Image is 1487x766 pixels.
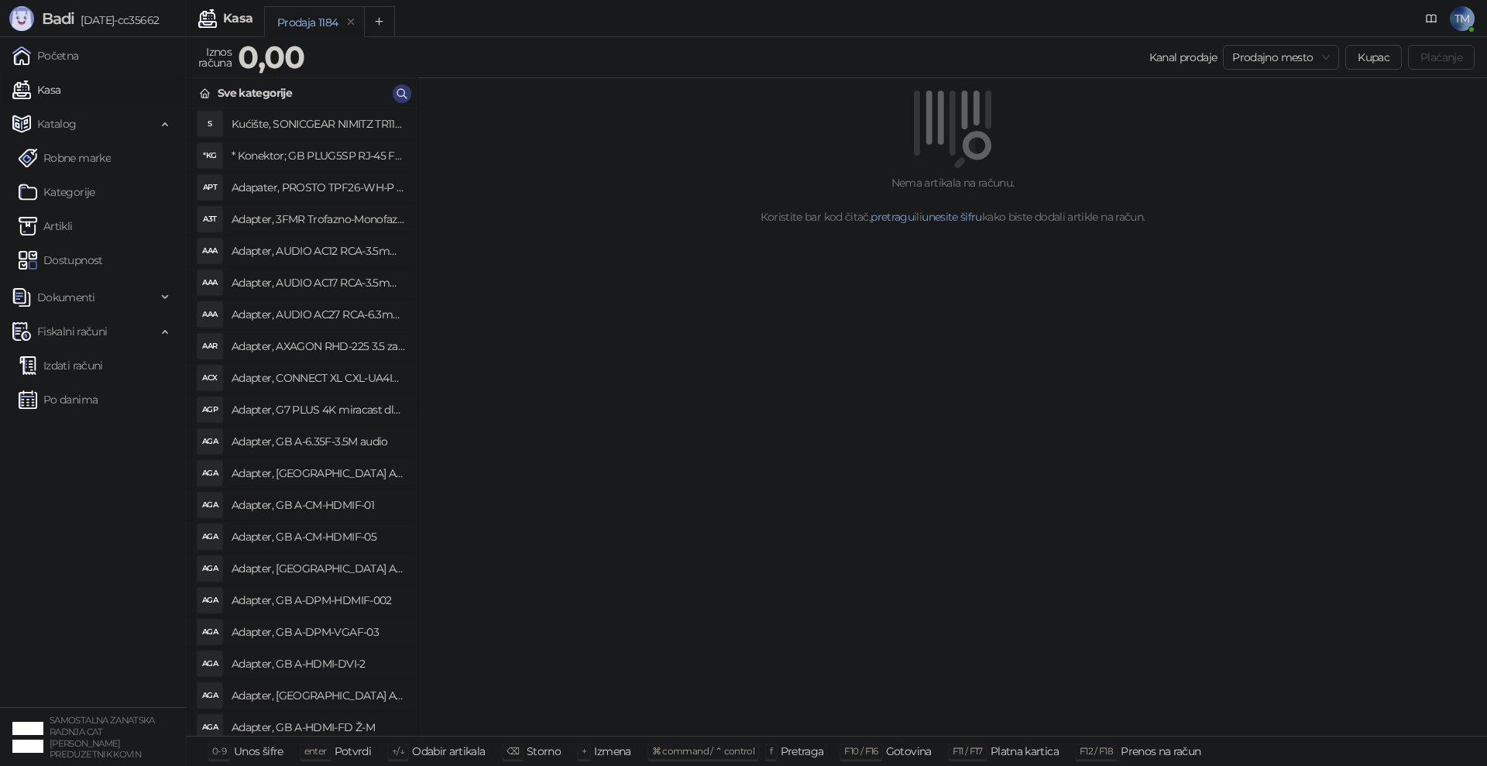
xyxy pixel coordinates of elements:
h4: Adapter, GB A-DPM-HDMIF-002 [232,588,405,613]
h4: Kućište, SONICGEAR NIMITZ TR1100 belo BEZ napajanja [232,112,405,136]
div: ACX [197,366,222,390]
button: Add tab [364,6,395,37]
h4: Adapter, [GEOGRAPHIC_DATA] A-HDMI-FC Ž-M [232,683,405,708]
h4: Adapter, 3FMR Trofazno-Monofazni [232,207,405,232]
h4: Adapter, [GEOGRAPHIC_DATA] A-AC-UKEU-001 UK na EU 7.5A [232,461,405,486]
button: Plaćanje [1408,45,1475,70]
div: AAR [197,334,222,359]
span: F12 / F18 [1080,745,1113,757]
img: Artikli [19,217,37,235]
h4: Adapter, CONNECT XL CXL-UA4IN1 putni univerzalni [232,366,405,390]
a: ArtikliArtikli [19,211,73,242]
button: remove [341,15,361,29]
a: Dostupnost [19,245,103,276]
div: AGA [197,461,222,486]
h4: Adapter, G7 PLUS 4K miracast dlna airplay za TV [232,397,405,422]
small: SAMOSTALNA ZANATSKA RADNJA CAT [PERSON_NAME] PREDUZETNIK KOVIN [50,715,155,760]
h4: * Konektor; GB PLUG5SP RJ-45 FTP Kat.5 [232,143,405,168]
span: F10 / F16 [844,745,877,757]
div: Nema artikala na računu. Koristite bar kod čitač, ili kako biste dodali artikle na račun. [437,174,1468,225]
img: Logo [9,6,34,31]
h4: Adapter, GB A-6.35F-3.5M audio [232,429,405,454]
span: ⌫ [507,745,519,757]
h4: Adapter, GB A-CM-HDMIF-05 [232,524,405,549]
a: pretragu [871,210,914,224]
div: AAA [197,239,222,263]
div: Gotovina [886,741,932,761]
div: AGA [197,556,222,581]
h4: Adapter, [GEOGRAPHIC_DATA] A-CMU3-LAN-05 hub [232,556,405,581]
span: TM [1450,6,1475,31]
h4: Adapter, AUDIO AC27 RCA-6.3mm stereo [232,302,405,327]
div: Kanal prodaje [1149,49,1217,66]
div: AGA [197,651,222,676]
strong: 0,00 [238,38,304,76]
a: Kategorije [19,177,95,208]
div: S [197,112,222,136]
div: Prenos na račun [1121,741,1200,761]
h4: Adapter, AXAGON RHD-225 3.5 za 2x2.5 [232,334,405,359]
a: Početna [12,40,79,71]
div: AGA [197,588,222,613]
button: Kupac [1345,45,1402,70]
div: AGA [197,493,222,517]
h4: Adapter, GB A-DPM-VGAF-03 [232,620,405,644]
span: ⌘ command / ⌃ control [652,745,755,757]
img: 64x64-companyLogo-ae27db6e-dfce-48a1-b68e-83471bd1bffd.png [12,722,43,753]
span: 0-9 [212,745,226,757]
div: APT [197,175,222,200]
a: unesite šifru [922,210,982,224]
div: Kasa [223,12,252,25]
div: Izmena [594,741,630,761]
div: AGA [197,524,222,549]
div: AGA [197,715,222,740]
div: AGA [197,429,222,454]
span: Prodajno mesto [1232,46,1330,69]
a: Dokumentacija [1419,6,1444,31]
div: AAA [197,302,222,327]
a: Robne marke [19,143,111,173]
div: Potvrdi [335,741,372,761]
div: Unos šifre [234,741,283,761]
span: f [770,745,772,757]
h4: Adapter, AUDIO AC12 RCA-3.5mm mono [232,239,405,263]
div: Prodaja 1184 [277,14,338,31]
a: Izdati računi [19,350,103,381]
div: Sve kategorije [218,84,292,101]
span: Fiskalni računi [37,316,107,347]
span: + [582,745,586,757]
span: ↑/↓ [392,745,404,757]
span: enter [304,745,327,757]
h4: Adapter, GB A-CM-HDMIF-01 [232,493,405,517]
a: Kasa [12,74,60,105]
span: Dokumenti [37,282,94,313]
span: Katalog [37,108,77,139]
span: [DATE]-cc35662 [74,13,159,27]
div: Platna kartica [991,741,1059,761]
div: AGP [197,397,222,422]
div: Storno [527,741,561,761]
div: Iznos računa [195,42,235,73]
div: AAA [197,270,222,295]
div: AGA [197,683,222,708]
div: Odabir artikala [412,741,485,761]
a: Po danima [19,384,98,415]
span: Badi [42,9,74,28]
h4: Adapter, GB A-HDMI-DVI-2 [232,651,405,676]
div: grid [187,108,417,736]
span: F11 / F17 [953,745,983,757]
div: AGA [197,620,222,644]
div: A3T [197,207,222,232]
h4: Adapter, GB A-HDMI-FD Ž-M [232,715,405,740]
h4: Adapter, AUDIO AC17 RCA-3.5mm stereo [232,270,405,295]
h4: Adapater, PROSTO TPF26-WH-P razdelnik [232,175,405,200]
div: Pretraga [781,741,824,761]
